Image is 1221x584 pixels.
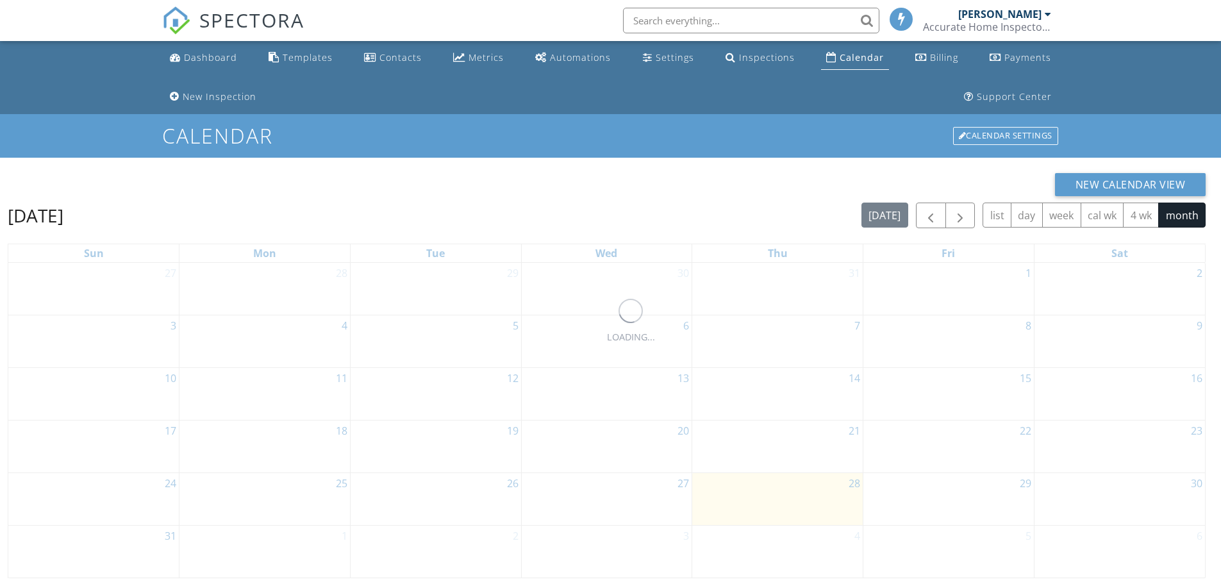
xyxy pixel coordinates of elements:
[1023,526,1034,546] a: Go to September 5, 2025
[521,263,692,315] td: Go to July 30, 2025
[863,526,1034,578] td: Go to September 5, 2025
[333,473,350,494] a: Go to August 25, 2025
[952,126,1059,146] a: Calendar Settings
[863,263,1034,315] td: Go to August 1, 2025
[162,421,179,441] a: Go to August 17, 2025
[8,526,179,578] td: Go to August 31, 2025
[8,263,179,315] td: Go to July 27, 2025
[863,368,1034,421] td: Go to August 15, 2025
[162,124,1059,147] h1: Calendar
[675,473,692,494] a: Go to August 27, 2025
[930,51,958,63] div: Billing
[350,526,521,578] td: Go to September 2, 2025
[162,368,179,388] a: Go to August 10, 2025
[179,315,351,368] td: Go to August 4, 2025
[846,263,863,283] a: Go to July 31, 2025
[1017,473,1034,494] a: Go to August 29, 2025
[333,368,350,388] a: Go to August 11, 2025
[1034,263,1205,315] td: Go to August 2, 2025
[179,473,351,526] td: Go to August 25, 2025
[350,473,521,526] td: Go to August 26, 2025
[1034,421,1205,473] td: Go to August 23, 2025
[675,421,692,441] a: Go to August 20, 2025
[1034,368,1205,421] td: Go to August 16, 2025
[179,421,351,473] td: Go to August 18, 2025
[521,315,692,368] td: Go to August 6, 2025
[8,421,179,473] td: Go to August 17, 2025
[681,315,692,336] a: Go to August 6, 2025
[510,526,521,546] a: Go to September 2, 2025
[1055,173,1206,196] button: New Calendar View
[521,526,692,578] td: Go to September 3, 2025
[638,46,699,70] a: Settings
[1011,203,1043,228] button: day
[448,46,509,70] a: Metrics
[199,6,304,33] span: SPECTORA
[350,263,521,315] td: Go to July 29, 2025
[521,473,692,526] td: Go to August 27, 2025
[263,46,338,70] a: Templates
[863,421,1034,473] td: Go to August 22, 2025
[179,263,351,315] td: Go to July 28, 2025
[165,46,242,70] a: Dashboard
[1004,51,1051,63] div: Payments
[162,526,179,546] a: Go to August 31, 2025
[350,315,521,368] td: Go to August 5, 2025
[379,51,422,63] div: Contacts
[283,51,333,63] div: Templates
[350,421,521,473] td: Go to August 19, 2025
[179,526,351,578] td: Go to September 1, 2025
[945,203,976,229] button: Next month
[623,8,879,33] input: Search everything...
[675,263,692,283] a: Go to July 30, 2025
[739,51,795,63] div: Inspections
[1081,203,1124,228] button: cal wk
[692,421,863,473] td: Go to August 21, 2025
[983,203,1011,228] button: list
[339,526,350,546] a: Go to September 1, 2025
[1194,315,1205,336] a: Go to August 9, 2025
[863,315,1034,368] td: Go to August 8, 2025
[504,421,521,441] a: Go to August 19, 2025
[8,473,179,526] td: Go to August 24, 2025
[504,368,521,388] a: Go to August 12, 2025
[510,315,521,336] a: Go to August 5, 2025
[1017,421,1034,441] a: Go to August 22, 2025
[184,51,237,63] div: Dashboard
[1194,526,1205,546] a: Go to September 6, 2025
[521,421,692,473] td: Go to August 20, 2025
[1023,263,1034,283] a: Go to August 1, 2025
[846,421,863,441] a: Go to August 21, 2025
[1023,315,1034,336] a: Go to August 8, 2025
[530,46,616,70] a: Automations (Basic)
[339,315,350,336] a: Go to August 4, 2025
[1188,421,1205,441] a: Go to August 23, 2025
[593,244,620,262] a: Wednesday
[8,315,179,368] td: Go to August 3, 2025
[852,526,863,546] a: Go to September 4, 2025
[656,51,694,63] div: Settings
[1158,203,1206,228] button: month
[977,90,1052,103] div: Support Center
[692,526,863,578] td: Go to September 4, 2025
[923,21,1051,33] div: Accurate Home Inspectors of Florida
[692,368,863,421] td: Go to August 14, 2025
[251,244,279,262] a: Monday
[1017,368,1034,388] a: Go to August 15, 2025
[821,46,889,70] a: Calendar
[424,244,447,262] a: Tuesday
[675,368,692,388] a: Go to August 13, 2025
[910,46,963,70] a: Billing
[861,203,908,228] button: [DATE]
[469,51,504,63] div: Metrics
[939,244,958,262] a: Friday
[165,85,262,109] a: New Inspection
[359,46,427,70] a: Contacts
[179,368,351,421] td: Go to August 11, 2025
[550,51,611,63] div: Automations
[1188,473,1205,494] a: Go to August 30, 2025
[720,46,800,70] a: Inspections
[521,368,692,421] td: Go to August 13, 2025
[168,315,179,336] a: Go to August 3, 2025
[8,203,63,228] h2: [DATE]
